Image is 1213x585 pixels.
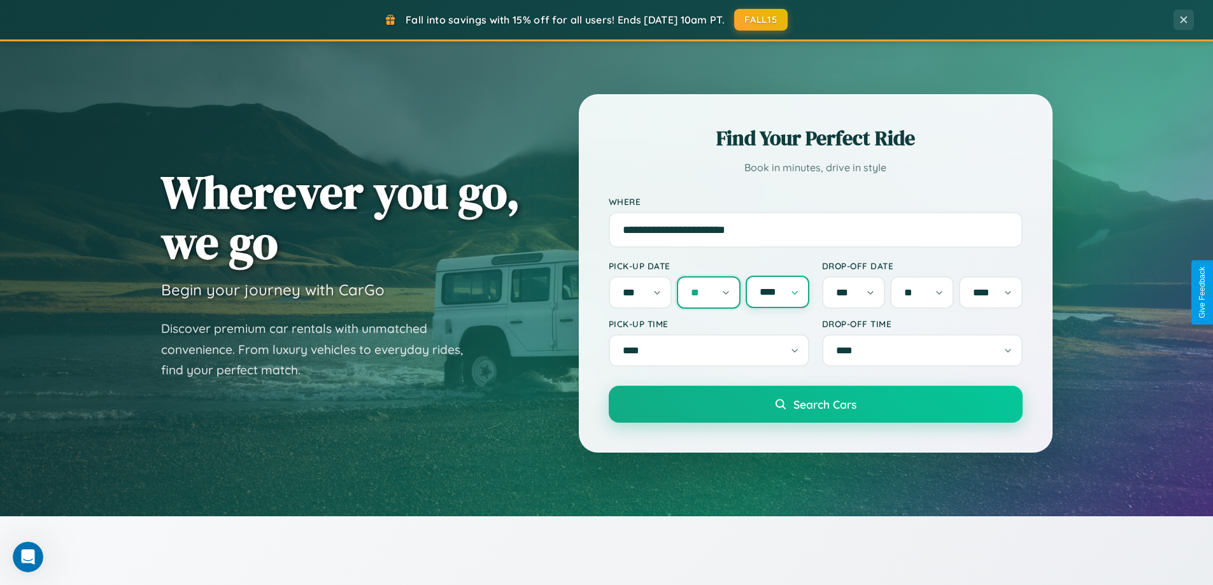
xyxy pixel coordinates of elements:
[822,318,1023,329] label: Drop-off Time
[161,318,479,381] p: Discover premium car rentals with unmatched convenience. From luxury vehicles to everyday rides, ...
[609,159,1023,177] p: Book in minutes, drive in style
[609,124,1023,152] h2: Find Your Perfect Ride
[13,542,43,572] iframe: Intercom live chat
[406,13,725,26] span: Fall into savings with 15% off for all users! Ends [DATE] 10am PT.
[1198,267,1207,318] div: Give Feedback
[161,280,385,299] h3: Begin your journey with CarGo
[609,318,809,329] label: Pick-up Time
[161,167,520,267] h1: Wherever you go, we go
[734,9,788,31] button: FALL15
[793,397,856,411] span: Search Cars
[822,260,1023,271] label: Drop-off Date
[609,386,1023,423] button: Search Cars
[609,196,1023,207] label: Where
[609,260,809,271] label: Pick-up Date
